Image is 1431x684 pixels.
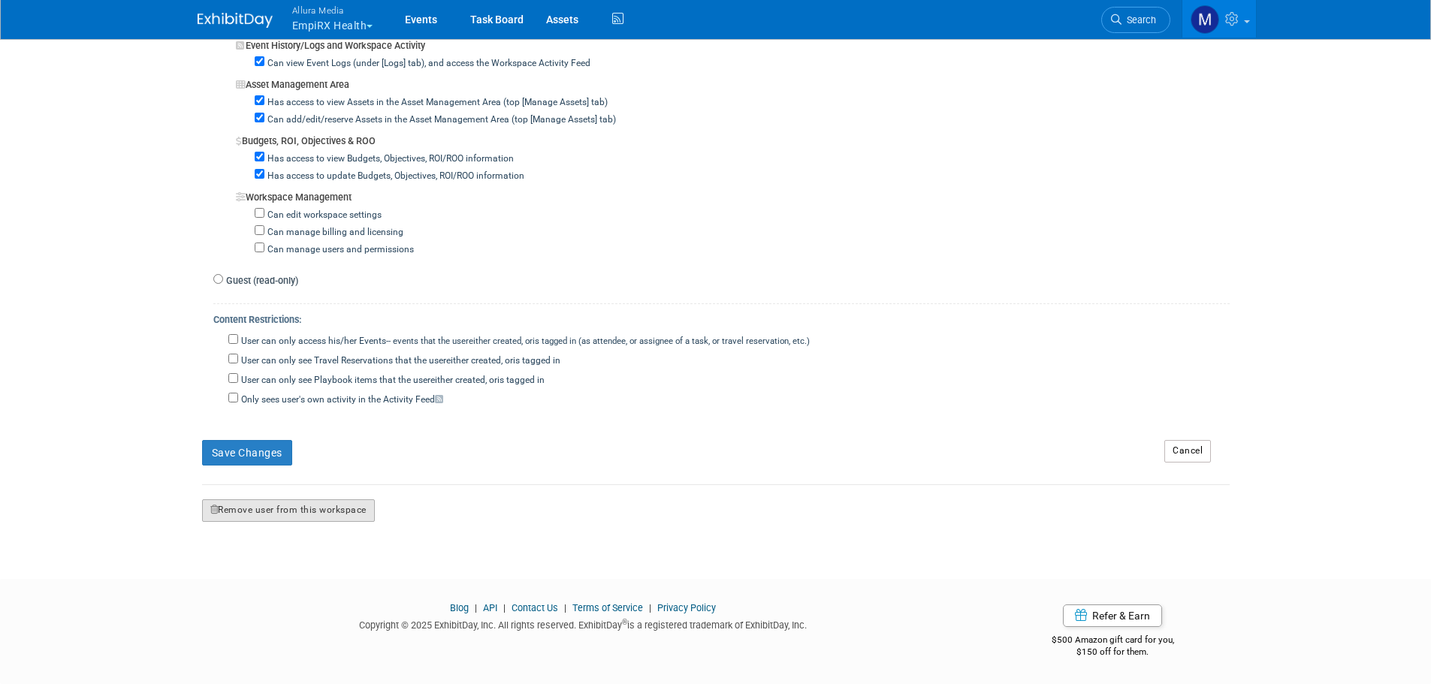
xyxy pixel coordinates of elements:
[202,499,375,522] button: Remove user from this workspace
[292,2,373,18] span: Allura Media
[264,243,414,257] label: Can manage users and permissions
[450,602,469,613] a: Blog
[1063,604,1162,627] a: Refer & Earn
[1101,7,1170,33] a: Search
[236,183,1230,205] div: Workspace Management
[1122,14,1156,26] span: Search
[572,602,643,613] a: Terms of Service
[264,170,524,183] label: Has access to update Budgets, Objectives, ROI/ROO information
[236,127,1230,149] div: Budgets, ROI, Objectives & ROO
[645,602,655,613] span: |
[430,375,497,385] span: either created, or
[238,393,443,407] label: Only sees user's own activity in the Activity Feed
[622,618,627,626] sup: ®
[264,113,616,127] label: Can add/edit/reserve Assets in the Asset Management Area (top [Manage Assets] tab)
[1191,5,1219,34] img: Max Fanwick
[264,57,590,71] label: Can view Event Logs (under [Logs] tab), and access the Workspace Activity Feed
[213,304,1230,331] div: Content Restrictions:
[238,335,810,348] label: User can only access his/her Events
[198,615,970,632] div: Copyright © 2025 ExhibitDay, Inc. All rights reserved. ExhibitDay is a registered trademark of Ex...
[1164,440,1211,463] a: Cancel
[264,96,608,110] label: Has access to view Assets in the Asset Management Area (top [Manage Assets] tab)
[483,602,497,613] a: API
[202,440,292,466] button: Save Changes
[264,152,514,166] label: Has access to view Budgets, Objectives, ROI/ROO information
[386,336,810,346] span: -- events that the user is tagged in (as attendee, or assignee of a task, or travel reservation, ...
[992,646,1234,658] div: $150 off for them.
[264,226,403,240] label: Can manage billing and licensing
[992,624,1234,658] div: $500 Amazon gift card for you,
[469,336,533,346] span: either created, or
[264,209,382,222] label: Can edit workspace settings
[560,602,570,613] span: |
[471,602,481,613] span: |
[446,355,513,366] span: either created, or
[236,32,1230,53] div: Event History/Logs and Workspace Activity
[500,602,509,613] span: |
[236,71,1230,92] div: Asset Management Area
[512,602,558,613] a: Contact Us
[657,602,716,613] a: Privacy Policy
[238,374,545,387] label: User can only see Playbook items that the user is tagged in
[223,274,298,288] label: Guest (read-only)
[238,354,560,368] label: User can only see Travel Reservations that the user is tagged in
[198,13,273,28] img: ExhibitDay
